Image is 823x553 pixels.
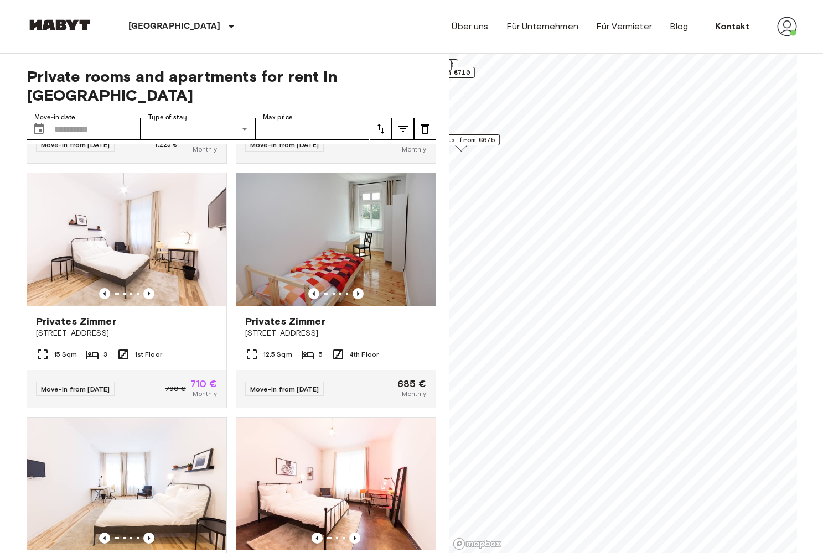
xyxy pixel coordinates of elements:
[245,315,325,328] span: Privates Zimmer
[103,349,107,359] span: 3
[54,349,77,359] span: 15 Sqm
[263,349,292,359] span: 12.5 Sqm
[706,15,759,38] a: Kontakt
[143,288,154,299] button: Previous image
[414,118,436,140] button: tune
[236,173,436,408] a: Marketing picture of unit DE-01-202-03MPrevious imagePrevious imagePrivates Zimmer[STREET_ADDRESS...
[27,418,226,550] img: Marketing picture of unit DE-01-022-001-02H
[36,328,218,339] span: [STREET_ADDRESS]
[193,144,217,154] span: Monthly
[154,139,178,149] span: 1.225 €
[596,20,652,33] a: Für Vermieter
[381,59,458,76] div: Map marker
[506,20,578,33] a: Für Unternehmen
[27,173,227,408] a: Marketing picture of unit DE-01-031-002-03HPrevious imagePrevious imagePrivates Zimmer[STREET_ADD...
[263,113,293,122] label: Max price
[453,538,501,550] a: Mapbox logo
[190,379,218,389] span: 710 €
[36,315,116,328] span: Privates Zimmer
[452,20,488,33] a: Über uns
[349,533,360,544] button: Previous image
[27,173,226,306] img: Marketing picture of unit DE-01-031-002-03H
[193,389,217,399] span: Monthly
[250,385,319,393] span: Move-in from [DATE]
[353,288,364,299] button: Previous image
[250,140,319,149] span: Move-in from [DATE]
[422,134,500,151] div: Map marker
[27,19,93,30] img: Habyt
[777,17,797,36] img: avatar
[28,118,50,140] button: Choose date
[349,349,379,359] span: 4th Floor
[236,173,436,306] img: Marketing picture of unit DE-01-202-03M
[134,349,162,359] span: 1st Floor
[182,134,217,144] span: 1.205 €
[402,389,426,399] span: Monthly
[397,67,475,84] div: Map marker
[392,118,414,140] button: tune
[402,67,470,77] span: 1 units from €710
[422,134,500,152] div: Map marker
[99,288,110,299] button: Previous image
[386,60,453,70] span: 2 units from €810
[402,144,426,154] span: Monthly
[397,379,427,389] span: 685 €
[143,533,154,544] button: Previous image
[319,349,323,359] span: 5
[99,533,110,544] button: Previous image
[148,113,187,122] label: Type of stay
[41,140,110,149] span: Move-in from [DATE]
[670,20,689,33] a: Blog
[308,288,319,299] button: Previous image
[41,385,110,393] span: Move-in from [DATE]
[374,60,452,77] div: Map marker
[397,134,427,144] span: 820 €
[245,328,427,339] span: [STREET_ADDRESS]
[27,67,436,105] span: Private rooms and apartments for rent in [GEOGRAPHIC_DATA]
[165,384,186,394] span: 790 €
[427,135,495,145] span: 1 units from €675
[128,20,221,33] p: [GEOGRAPHIC_DATA]
[34,113,75,122] label: Move-in date
[370,118,392,140] button: tune
[236,418,436,550] img: Marketing picture of unit DE-01-026-001-02H
[312,533,323,544] button: Previous image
